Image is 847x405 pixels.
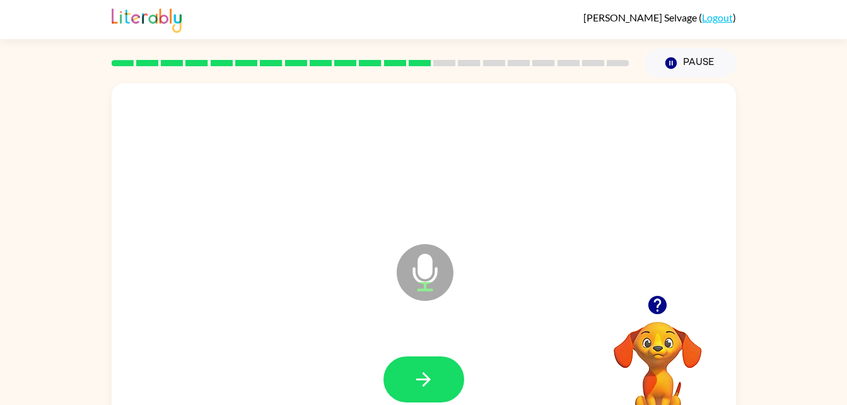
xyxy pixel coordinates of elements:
div: ( ) [583,11,736,23]
img: Literably [112,5,182,33]
a: Logout [702,11,733,23]
button: Pause [645,49,736,78]
span: [PERSON_NAME] Selvage [583,11,699,23]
